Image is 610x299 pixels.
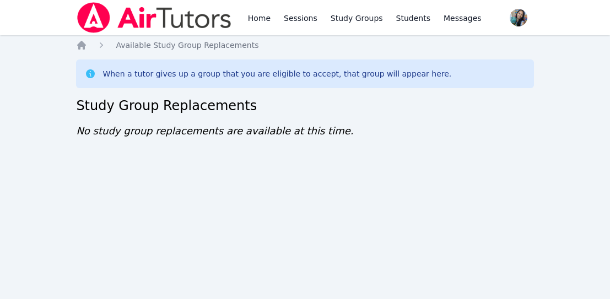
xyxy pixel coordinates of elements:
div: When a tutor gives up a group that you are eligible to accept, that group will appear here. [102,68,451,79]
nav: Breadcrumb [76,40,533,51]
a: Available Study Group Replacements [116,40,258,51]
span: Messages [444,13,482,24]
img: Air Tutors [76,2,232,33]
h2: Study Group Replacements [76,97,533,115]
span: No study group replacements are available at this time. [76,125,353,137]
span: Available Study Group Replacements [116,41,258,50]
